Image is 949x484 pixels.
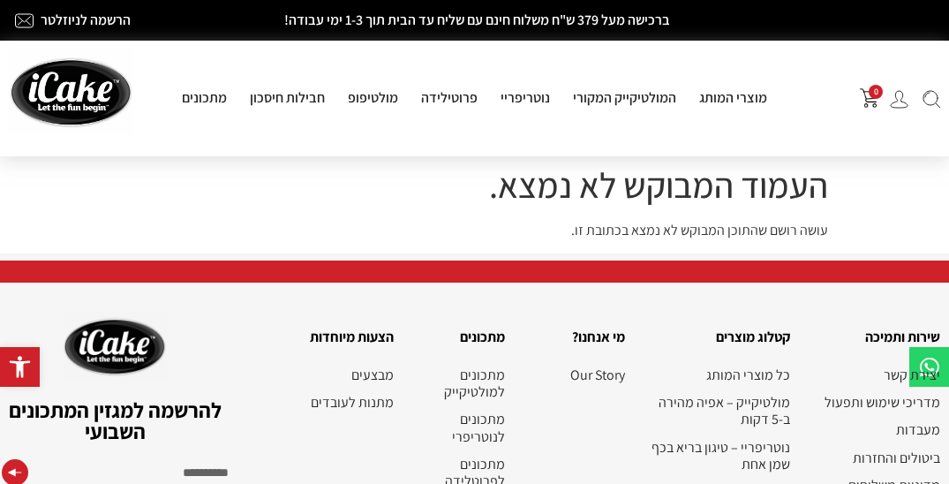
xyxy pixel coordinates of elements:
[523,326,624,349] h2: מי אנחנו?
[643,394,790,427] a: מולטיקייק – אפיה מהירה ב-5 דקות
[411,367,505,400] a: מתכונים למולטיקייק
[411,326,505,349] h2: מתכונים
[643,326,790,349] h2: קטלוג מוצרים
[808,421,940,438] a: מעבדות
[523,367,624,383] a: Our Story
[643,367,790,383] a: כל מוצרי המותג
[561,88,688,107] a: המולטיקייק המקורי
[489,88,561,107] a: נוטריפריי
[869,85,883,99] span: 0
[122,220,828,241] p: עושה רושם שהתוכן המבוקש לא נמצא בכתובת זו.
[284,326,394,349] h2: הצעות מיוחדות
[238,88,336,107] a: חבילות חיסכון
[808,367,940,383] a: יצירת קשר
[284,394,394,411] a: מתנות לעובדים
[411,411,505,444] a: מתכונים לנוטריפרי
[808,326,940,349] h2: שירות ותמיכה
[860,88,879,108] button: פתח עגלת קניות צדדית
[410,88,489,107] a: פרוטילידה
[211,13,743,27] h2: ברכישה מעל 379 ש"ח משלוח חינם עם שליח עד הבית תוך 1-3 ימי עבודה!
[688,88,779,107] a: מוצרי המותג
[808,394,940,411] a: מדריכי שימוש ותפעול
[523,367,624,383] nav: תפריט
[284,367,394,411] nav: תפריט
[808,450,940,466] a: ביטולים והחזרות
[2,399,229,442] h2: להרשמה למגזין המתכונים השבועי
[284,367,394,383] a: מבצעים
[122,163,828,206] h1: העמוד המבוקש לא נמצא.
[860,88,879,108] img: shopping-cart.png
[643,439,790,473] a: נוטריפריי – טיגון בריא בכף שמן אחת
[41,11,131,29] a: הרשמה לניוזלטר
[336,88,410,107] a: מולטיפופ
[170,88,238,107] a: מתכונים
